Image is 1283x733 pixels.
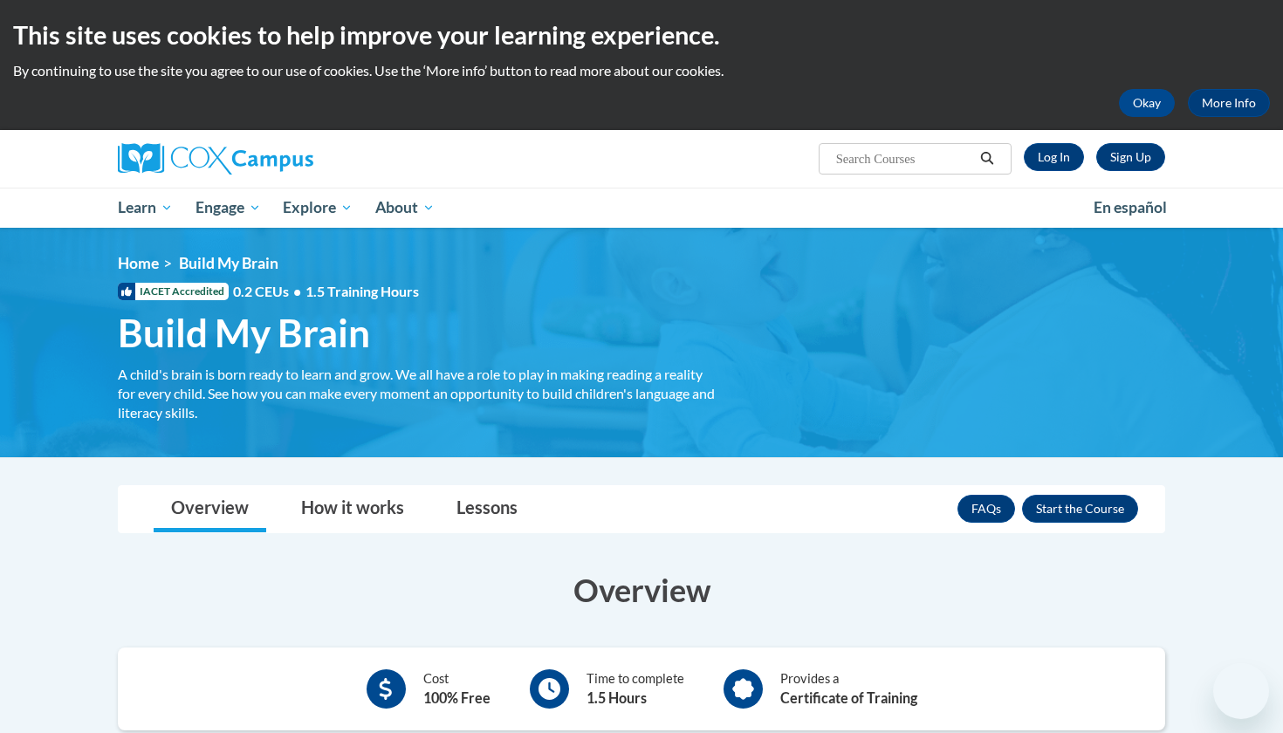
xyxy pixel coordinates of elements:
[118,310,370,356] span: Build My Brain
[118,197,173,218] span: Learn
[375,197,435,218] span: About
[1024,143,1084,171] a: Log In
[92,188,1191,228] div: Main menu
[106,188,184,228] a: Learn
[834,148,974,169] input: Search Courses
[957,495,1015,523] a: FAQs
[587,689,647,706] b: 1.5 Hours
[1119,89,1175,117] button: Okay
[1094,198,1167,216] span: En español
[154,486,266,532] a: Overview
[118,254,159,272] a: Home
[118,568,1165,612] h3: Overview
[780,669,917,709] div: Provides a
[1188,89,1270,117] a: More Info
[118,365,720,422] div: A child's brain is born ready to learn and grow. We all have a role to play in making reading a r...
[1096,143,1165,171] a: Register
[13,61,1270,80] p: By continuing to use the site you agree to our use of cookies. Use the ‘More info’ button to read...
[118,143,449,175] a: Cox Campus
[118,143,313,175] img: Cox Campus
[1022,495,1138,523] button: Enroll
[293,283,301,299] span: •
[423,689,491,706] b: 100% Free
[423,669,491,709] div: Cost
[233,282,419,301] span: 0.2 CEUs
[1213,663,1269,719] iframe: Button to launch messaging window
[439,486,535,532] a: Lessons
[305,283,419,299] span: 1.5 Training Hours
[587,669,684,709] div: Time to complete
[13,17,1270,52] h2: This site uses cookies to help improve your learning experience.
[974,148,1000,169] button: Search
[196,197,261,218] span: Engage
[364,188,446,228] a: About
[118,283,229,300] span: IACET Accredited
[271,188,364,228] a: Explore
[179,254,278,272] span: Build My Brain
[284,486,422,532] a: How it works
[283,197,353,218] span: Explore
[184,188,272,228] a: Engage
[780,689,917,706] b: Certificate of Training
[1082,189,1178,226] a: En español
